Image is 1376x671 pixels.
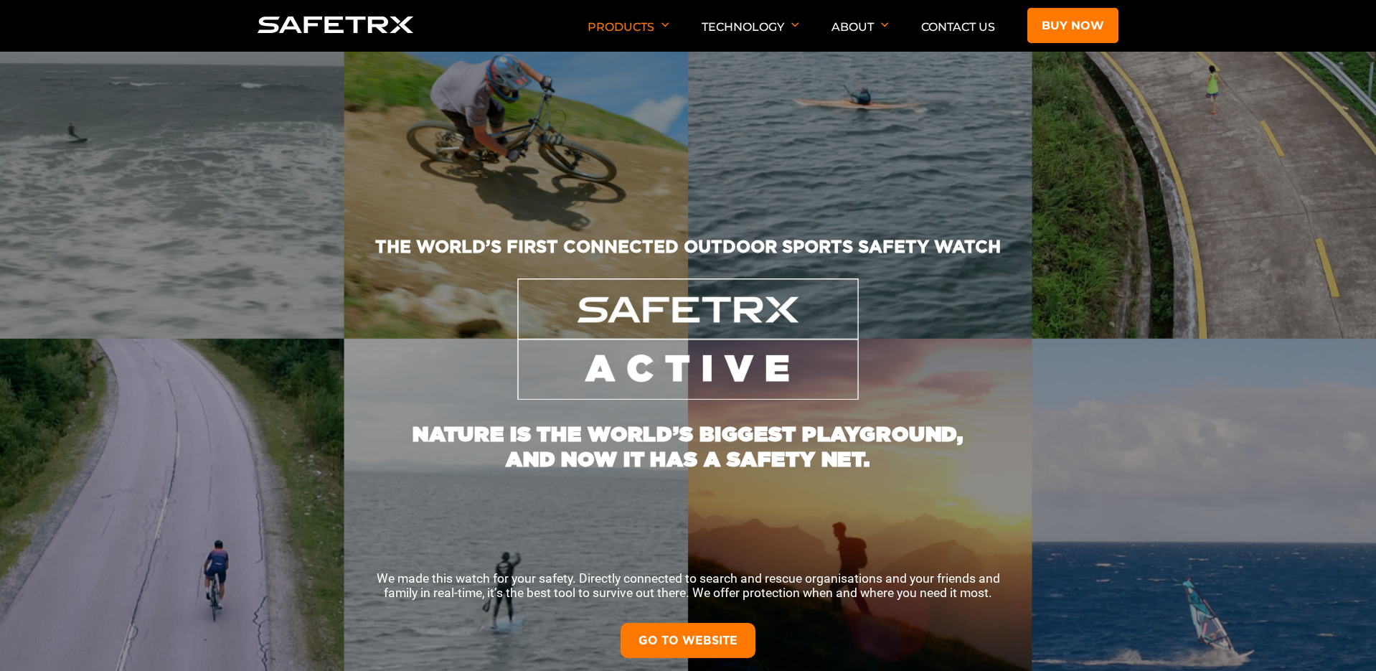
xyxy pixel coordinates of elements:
[588,20,669,52] p: Products
[138,236,1238,278] h2: THE WORLD’S FIRST CONNECTED OUTDOOR SPORTS SAFETY WATCH
[401,400,975,471] h1: NATURE IS THE WORLD’S BIGGEST PLAYGROUND, AND NOW IT HAS A SAFETY NET.
[921,20,995,34] a: Contact Us
[621,623,755,658] a: GO TO WEBSITE
[831,20,889,52] p: About
[661,22,669,27] img: Arrow down icon
[702,20,799,52] p: Technology
[1027,8,1118,43] a: Buy now
[517,278,858,399] img: SafeTrx Active Logo
[365,571,1011,600] p: We made this watch for your safety. Directly connected to search and rescue organisations and you...
[881,22,889,27] img: Arrow down icon
[258,17,414,33] img: Logo SafeTrx
[791,22,799,27] img: Arrow down icon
